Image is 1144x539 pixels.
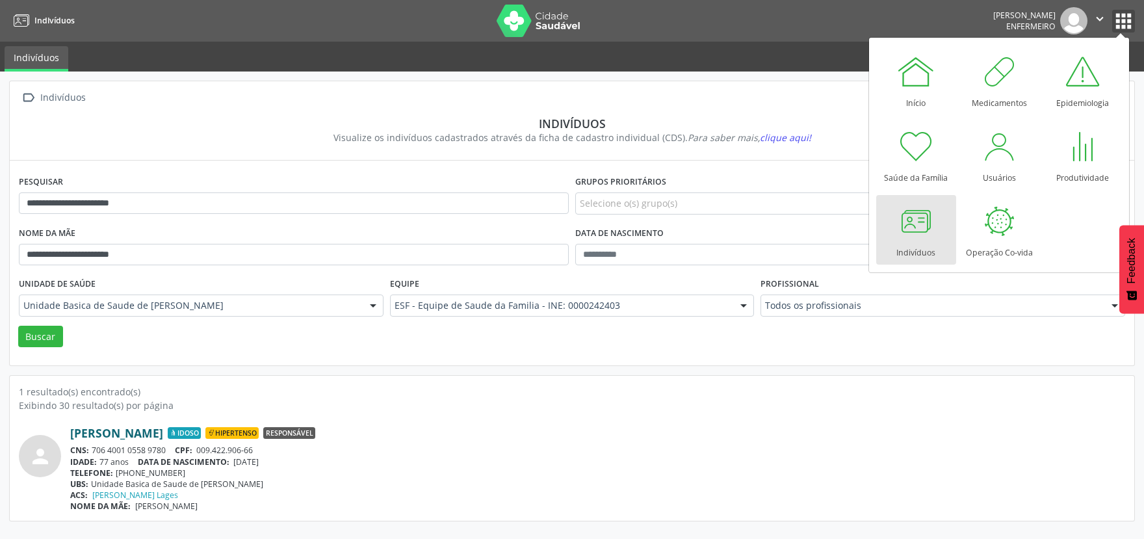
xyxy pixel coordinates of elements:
[959,120,1039,190] a: Usuários
[70,456,1125,467] div: 77 anos
[23,299,357,312] span: Unidade Basica de Saude de [PERSON_NAME]
[575,224,664,244] label: Data de nascimento
[5,46,68,72] a: Indivíduos
[18,326,63,348] button: Buscar
[575,172,666,192] label: Grupos prioritários
[263,427,315,439] span: Responsável
[9,10,75,31] a: Indivíduos
[19,172,63,192] label: Pesquisar
[70,479,88,490] span: UBS:
[70,426,163,440] a: [PERSON_NAME]
[135,501,198,512] span: [PERSON_NAME]
[175,445,192,456] span: CPF:
[959,46,1039,115] a: Medicamentos
[28,116,1116,131] div: Indivíduos
[196,445,253,456] span: 009.422.906-66
[19,399,1125,412] div: Exibindo 30 resultado(s) por página
[688,131,811,144] i: Para saber mais,
[876,195,956,265] a: Indivíduos
[168,427,201,439] span: Idoso
[38,88,88,107] div: Indivíduos
[19,224,75,244] label: Nome da mãe
[138,456,229,467] span: DATA DE NASCIMENTO:
[34,15,75,26] span: Indivíduos
[1006,21,1056,32] span: Enfermeiro
[395,299,728,312] span: ESF - Equipe de Saude da Familia - INE: 0000242403
[19,385,1125,399] div: 1 resultado(s) encontrado(s)
[205,427,259,439] span: Hipertenso
[390,274,419,295] label: Equipe
[19,274,96,295] label: Unidade de saúde
[70,467,1125,479] div: [PHONE_NUMBER]
[19,88,88,107] a:  Indivíduos
[19,88,38,107] i: 
[1043,120,1123,190] a: Produtividade
[70,501,131,512] span: NOME DA MÃE:
[1087,7,1112,34] button: 
[1093,12,1107,26] i: 
[959,195,1039,265] a: Operação Co-vida
[70,445,1125,456] div: 706 4001 0558 9780
[70,456,97,467] span: IDADE:
[29,445,52,468] i: person
[1126,238,1137,283] span: Feedback
[70,467,113,479] span: TELEFONE:
[760,274,819,295] label: Profissional
[765,299,1098,312] span: Todos os profissionais
[70,490,88,501] span: ACS:
[70,445,89,456] span: CNS:
[92,490,178,501] a: [PERSON_NAME] Lages
[1043,46,1123,115] a: Epidemiologia
[28,131,1116,144] div: Visualize os indivíduos cadastrados através da ficha de cadastro individual (CDS).
[876,46,956,115] a: Início
[580,196,677,210] span: Selecione o(s) grupo(s)
[876,120,956,190] a: Saúde da Família
[1060,7,1087,34] img: img
[233,456,259,467] span: [DATE]
[70,479,1125,490] div: Unidade Basica de Saude de [PERSON_NAME]
[1119,225,1144,313] button: Feedback - Mostrar pesquisa
[993,10,1056,21] div: [PERSON_NAME]
[760,131,811,144] span: clique aqui!
[1112,10,1135,33] button: apps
